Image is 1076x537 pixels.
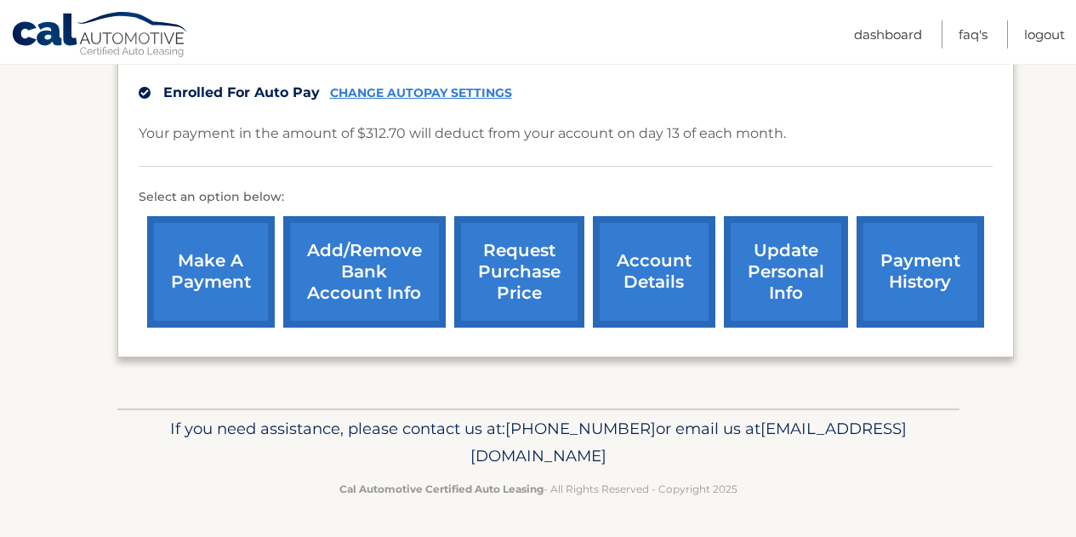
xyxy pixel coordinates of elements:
[283,216,446,328] a: Add/Remove bank account info
[724,216,848,328] a: update personal info
[11,11,190,60] a: Cal Automotive
[163,84,320,100] span: Enrolled For Auto Pay
[593,216,715,328] a: account details
[505,419,656,438] span: [PHONE_NUMBER]
[854,20,922,49] a: Dashboard
[139,87,151,99] img: check.svg
[454,216,584,328] a: request purchase price
[857,216,984,328] a: payment history
[1024,20,1065,49] a: Logout
[147,216,275,328] a: make a payment
[959,20,988,49] a: FAQ's
[128,480,948,498] p: - All Rights Reserved - Copyright 2025
[139,122,786,146] p: Your payment in the amount of $312.70 will deduct from your account on day 13 of each month.
[330,86,512,100] a: CHANGE AUTOPAY SETTINGS
[139,187,993,208] p: Select an option below:
[128,415,948,470] p: If you need assistance, please contact us at: or email us at
[339,483,544,495] strong: Cal Automotive Certified Auto Leasing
